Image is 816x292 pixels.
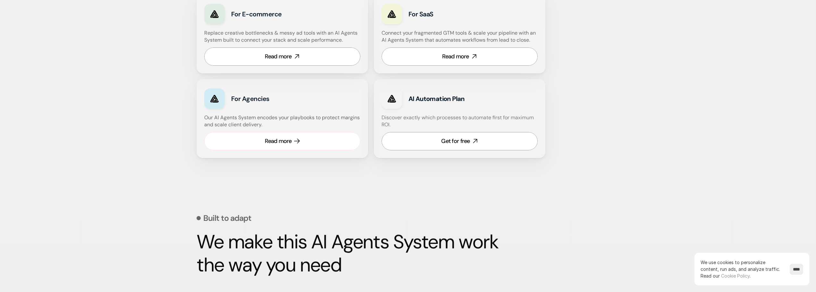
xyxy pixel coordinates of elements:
[204,29,359,44] h4: Replace creative bottlenecks & messy ad tools with an AI Agents System built to connect your stac...
[204,132,360,150] a: Read more
[231,94,319,103] h3: For Agencies
[265,137,292,145] div: Read more
[701,273,751,279] span: Read our .
[701,259,783,279] p: We use cookies to personalize content, run ads, and analyze traffic.
[197,229,502,278] strong: We make this AI Agents System work the way you need
[408,95,465,103] strong: AI Automation Plan
[442,53,469,61] div: Read more
[204,114,360,129] h4: Our AI Agents System encodes your playbooks to protect margins and scale client delivery.
[721,273,750,279] a: Cookie Policy
[382,132,538,150] a: Get for free
[382,47,538,66] a: Read more
[265,53,292,61] div: Read more
[382,114,538,129] h4: Discover exactly which processes to automate first for maximum ROI.
[382,29,541,44] h4: Connect your fragmented GTM tools & scale your pipeline with an AI Agents System that automates w...
[204,47,360,66] a: Read more
[441,137,470,145] div: Get for free
[203,214,251,222] p: Built to adapt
